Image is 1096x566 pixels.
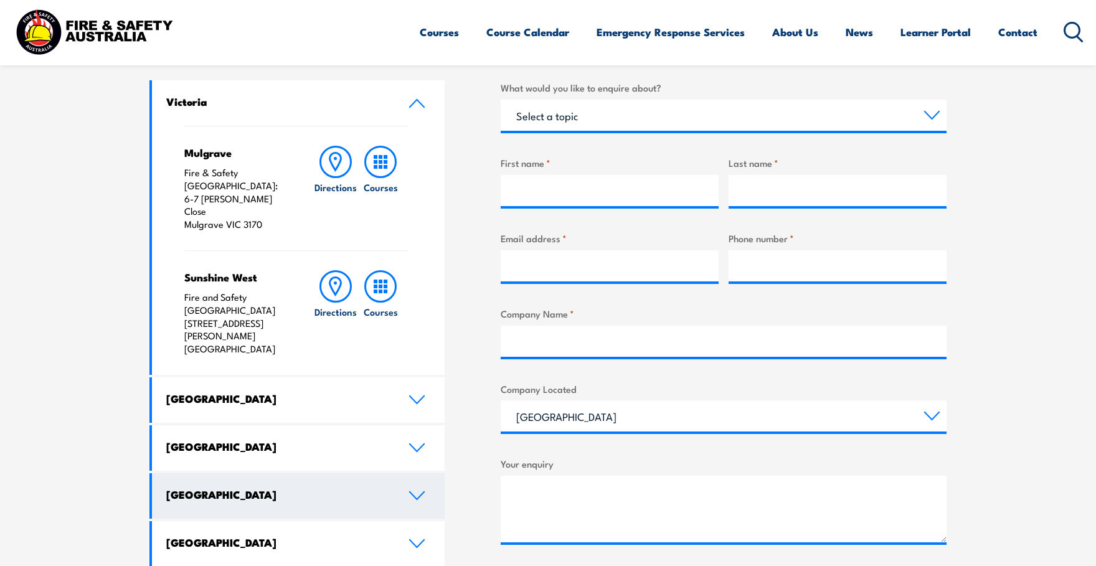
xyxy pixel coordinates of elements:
label: Your enquiry [501,456,947,471]
a: Learner Portal [900,16,971,49]
h4: [GEOGRAPHIC_DATA] [166,535,389,549]
a: [GEOGRAPHIC_DATA] [152,377,445,423]
a: [GEOGRAPHIC_DATA] [152,425,445,471]
a: Courses [358,146,403,231]
h4: Mulgrave [184,146,288,159]
a: Contact [998,16,1037,49]
label: First name [501,156,719,170]
p: Fire and Safety [GEOGRAPHIC_DATA] [STREET_ADDRESS][PERSON_NAME] [GEOGRAPHIC_DATA] [184,291,288,356]
a: News [846,16,873,49]
p: Fire & Safety [GEOGRAPHIC_DATA]: 6-7 [PERSON_NAME] Close Mulgrave VIC 3170 [184,166,288,231]
h4: [GEOGRAPHIC_DATA] [166,488,389,501]
a: [GEOGRAPHIC_DATA] [152,473,445,519]
a: Courses [358,270,403,356]
h4: [GEOGRAPHIC_DATA] [166,440,389,453]
label: Company Located [501,382,947,396]
a: Course Calendar [486,16,569,49]
a: Courses [420,16,459,49]
label: What would you like to enquire about? [501,80,947,95]
h6: Courses [364,181,398,194]
h6: Directions [314,305,357,318]
h6: Courses [364,305,398,318]
label: Last name [729,156,947,170]
h4: Victoria [166,95,389,108]
label: Email address [501,231,719,245]
label: Phone number [729,231,947,245]
a: Victoria [152,80,445,126]
a: Directions [313,270,358,356]
label: Company Name [501,306,947,321]
h4: [GEOGRAPHIC_DATA] [166,392,389,405]
a: Emergency Response Services [597,16,745,49]
a: About Us [772,16,818,49]
h6: Directions [314,181,357,194]
h4: Sunshine West [184,270,288,284]
a: Directions [313,146,358,231]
